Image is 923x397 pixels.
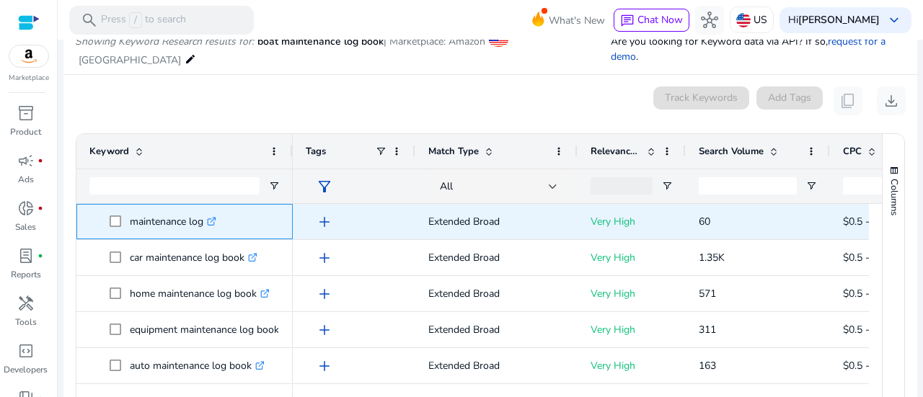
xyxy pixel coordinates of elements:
span: $0.5 - $0.75 [843,323,898,336]
p: Very High [591,243,673,272]
span: 163 [699,359,716,373]
span: fiber_manual_record [37,253,43,259]
button: Open Filter Menu [268,180,280,192]
span: $0.5 - $0.75 [843,359,898,373]
span: 1.35K [699,251,725,264]
p: Developers [4,363,48,376]
span: chat [620,14,635,28]
span: CPC [843,145,862,158]
p: Very High [591,207,673,236]
span: Relevance Score [591,145,641,158]
p: Are you looking for Keyword data via API? If so, . [611,34,906,64]
span: Tags [306,145,326,158]
span: add [316,249,333,267]
span: Search Volume [699,145,764,158]
span: add [316,321,333,339]
span: code_blocks [17,342,35,360]
span: fiber_manual_record [37,205,43,211]
span: fiber_manual_record [37,158,43,164]
p: Very High [591,351,673,380]
p: Marketplace [9,73,49,84]
span: Keyword [89,145,129,158]
p: Very High [591,279,673,308]
p: Extended Broad [428,243,565,272]
p: auto maintenance log book [130,351,265,380]
p: equipment maintenance log book [130,315,292,344]
span: $0.5 - $0.75 [843,215,898,228]
p: Tools [15,316,37,329]
span: download [883,92,900,110]
span: $0.5 - $0.75 [843,251,898,264]
img: us.svg [736,13,751,27]
span: [GEOGRAPHIC_DATA] [79,53,181,67]
span: add [316,285,333,303]
span: / [129,12,142,28]
b: [PERSON_NAME] [798,13,880,27]
span: keyboard_arrow_down [886,12,903,29]
p: Press to search [101,12,186,28]
img: amazon.svg [9,45,48,67]
input: Keyword Filter Input [89,177,260,195]
button: chatChat Now [614,9,689,32]
button: download [877,86,906,115]
p: Sales [15,220,36,233]
span: 311 [699,323,716,336]
p: Very High [591,315,673,344]
p: car maintenance log book [130,243,257,272]
p: Hi [788,15,880,25]
span: donut_small [17,200,35,217]
p: Extended Broad [428,315,565,344]
span: hub [701,12,718,29]
span: Chat Now [637,13,683,27]
p: Reports [11,268,41,281]
p: Extended Broad [428,207,565,236]
span: What's New [549,8,605,33]
p: Extended Broad [428,279,565,308]
p: maintenance log [130,207,216,236]
span: filter_alt [316,178,333,195]
span: handyman [17,295,35,312]
span: 60 [699,215,710,228]
p: Ads [18,173,34,186]
span: inventory_2 [17,104,35,122]
p: Product [10,125,41,138]
button: hub [695,6,724,35]
button: Open Filter Menu [661,180,673,192]
span: Match Type [428,145,479,158]
p: home maintenance log book [130,279,270,308]
input: Search Volume Filter Input [699,177,797,195]
p: Extended Broad [428,351,565,380]
span: 571 [699,287,716,300]
span: search [81,12,98,29]
p: US [754,7,767,32]
span: campaign [17,152,35,169]
span: add [316,213,333,231]
button: Open Filter Menu [805,180,817,192]
mat-icon: edit [185,50,196,68]
span: lab_profile [17,247,35,264]
span: All [440,179,453,193]
span: add [316,357,333,375]
span: $0.5 - $0.75 [843,287,898,300]
span: Columns [888,179,901,215]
